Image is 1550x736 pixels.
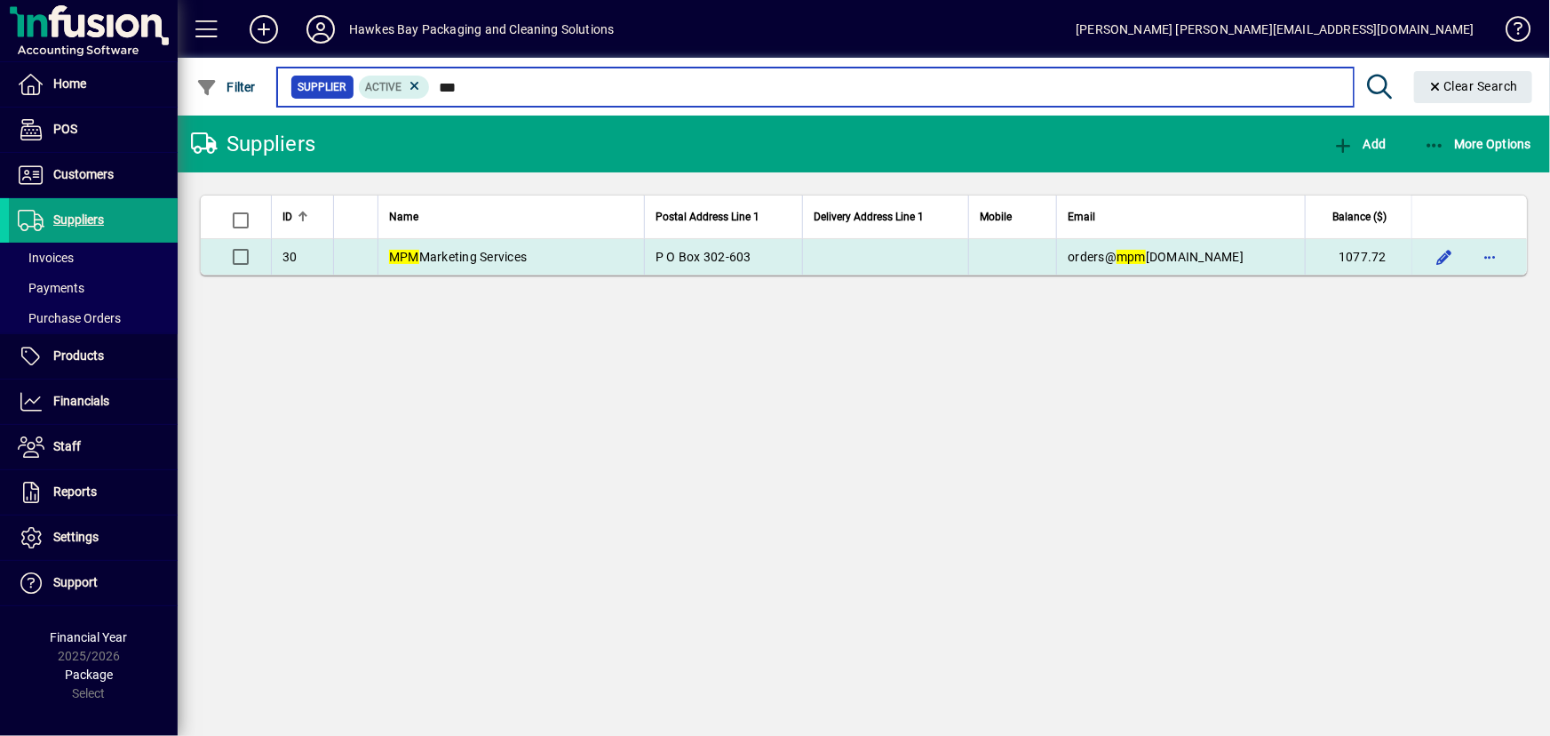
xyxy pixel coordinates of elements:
span: orders@ [DOMAIN_NAME] [1068,250,1244,264]
span: Postal Address Line 1 [656,207,759,227]
div: Name [389,207,633,227]
em: MPM [389,250,419,264]
span: P O Box 302-603 [656,250,751,264]
em: mpm [1117,250,1146,264]
td: 1077.72 [1305,239,1411,275]
div: [PERSON_NAME] [PERSON_NAME][EMAIL_ADDRESS][DOMAIN_NAME] [1076,15,1474,44]
a: Knowledge Base [1492,4,1528,61]
mat-chip: Activation Status: Active [359,76,430,99]
span: Mobile [980,207,1012,227]
span: ID [282,207,292,227]
span: Clear Search [1428,79,1519,93]
span: Filter [196,80,256,94]
span: Home [53,76,86,91]
button: Clear [1414,71,1533,103]
span: Balance ($) [1332,207,1387,227]
a: Financials [9,380,178,424]
button: Profile [292,13,349,45]
span: Name [389,207,418,227]
span: Settings [53,530,99,544]
div: Email [1068,207,1294,227]
button: More Options [1419,128,1537,160]
span: Invoices [18,251,74,265]
span: POS [53,122,77,136]
a: Reports [9,470,178,515]
a: Staff [9,425,178,469]
span: 30 [282,250,298,264]
div: Suppliers [191,130,315,158]
span: Add [1332,137,1386,151]
div: Mobile [980,207,1045,227]
span: Financial Year [51,630,128,644]
span: Support [53,575,98,589]
button: Add [1328,128,1390,160]
span: More Options [1424,137,1532,151]
span: Supplier [298,78,346,96]
span: Products [53,348,104,363]
a: Payments [9,273,178,303]
span: Delivery Address Line 1 [814,207,924,227]
span: Package [65,668,113,682]
span: Purchase Orders [18,311,121,325]
button: Edit [1430,243,1459,271]
a: Products [9,334,178,379]
a: Customers [9,153,178,197]
span: Financials [53,394,109,408]
button: Filter [192,71,260,103]
a: Purchase Orders [9,303,178,333]
span: Reports [53,484,97,499]
span: Marketing Services [389,250,527,264]
span: Email [1068,207,1095,227]
span: Customers [53,167,114,181]
div: Balance ($) [1316,207,1403,227]
button: More options [1476,243,1505,271]
span: Staff [53,439,81,453]
span: Payments [18,281,84,295]
span: Suppliers [53,212,104,227]
span: Active [366,81,402,93]
a: Invoices [9,243,178,273]
a: Home [9,62,178,107]
div: Hawkes Bay Packaging and Cleaning Solutions [349,15,615,44]
a: Settings [9,516,178,560]
a: Support [9,561,178,605]
button: Add [235,13,292,45]
div: ID [282,207,322,227]
a: POS [9,108,178,152]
